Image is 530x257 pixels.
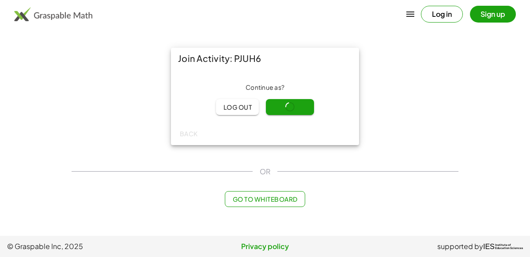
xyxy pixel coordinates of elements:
div: Join Activity: PJUH6 [171,48,359,69]
a: Privacy policy [179,241,351,252]
button: Sign up [470,6,516,23]
span: Log out [223,103,252,111]
span: IES [483,242,495,251]
span: Institute of Education Sciences [495,244,523,250]
a: IESInstitute ofEducation Sciences [483,241,523,252]
button: Log in [421,6,463,23]
span: © Graspable Inc, 2025 [7,241,179,252]
span: Go to Whiteboard [232,195,297,203]
button: Go to Whiteboard [225,191,305,207]
button: Log out [216,99,259,115]
span: supported by [437,241,483,252]
div: Continue as ? [178,83,352,92]
span: OR [260,166,270,177]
